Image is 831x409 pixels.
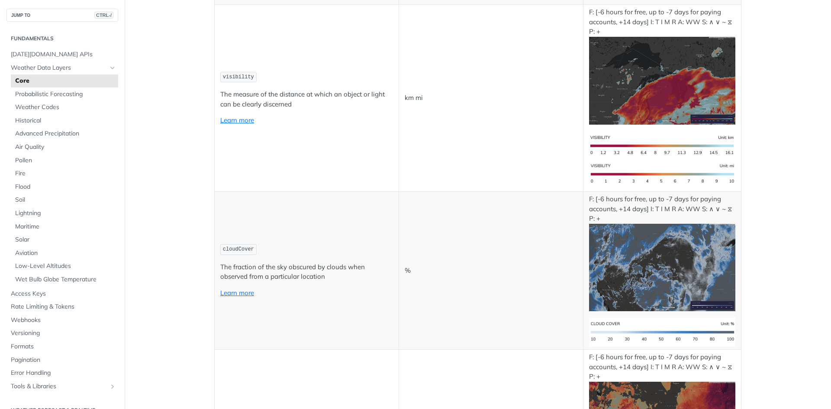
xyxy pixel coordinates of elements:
a: Learn more [220,289,254,297]
a: Probabilistic Forecasting [11,88,118,101]
a: Historical [11,114,118,127]
a: Learn more [220,116,254,124]
span: visibility [223,74,254,80]
a: Lightning [11,207,118,220]
span: Expand image [589,76,735,84]
span: Tools & Libraries [11,382,107,391]
a: Rate Limiting & Tokens [6,300,118,313]
span: Aviation [15,249,116,258]
p: F: [-6 hours for free, up to -7 days for paying accounts, +14 days] I: T I M R A: WW S: ∧ ∨ ~ ⧖ P: + [589,7,735,124]
a: Pagination [6,354,118,367]
a: Versioning [6,327,118,340]
a: Weather Codes [11,101,118,114]
h2: Fundamentals [6,35,118,42]
a: Soil [11,193,118,206]
a: Fire [11,167,118,180]
span: Expand image [589,327,735,335]
span: Probabilistic Forecasting [15,90,116,99]
a: Wet Bulb Globe Temperature [11,273,118,286]
a: Pollen [11,154,118,167]
a: Error Handling [6,367,118,380]
span: Wet Bulb Globe Temperature [15,275,116,284]
button: Hide subpages for Weather Data Layers [109,64,116,71]
button: JUMP TOCTRL-/ [6,9,118,22]
span: Formats [11,342,116,351]
p: The measure of the distance at which an object or light can be clearly discerned [220,90,393,109]
p: km mi [405,93,577,103]
span: Lightning [15,209,116,218]
span: Fire [15,169,116,178]
span: Solar [15,235,116,244]
span: Advanced Precipitation [15,129,116,138]
button: Show subpages for Tools & Libraries [109,383,116,390]
a: Flood [11,180,118,193]
span: Soil [15,196,116,204]
span: Expand image [589,141,735,149]
p: The fraction of the sky obscured by clouds when observed from a particular location [220,262,393,282]
a: Weather Data LayersHide subpages for Weather Data Layers [6,61,118,74]
a: Air Quality [11,141,118,154]
span: Core [15,77,116,85]
a: Core [11,74,118,87]
span: Pollen [15,156,116,165]
a: [DATE][DOMAIN_NAME] APIs [6,48,118,61]
a: Low-Level Altitudes [11,260,118,273]
span: Flood [15,183,116,191]
span: Versioning [11,329,116,338]
span: [DATE][DOMAIN_NAME] APIs [11,50,116,59]
a: Maritime [11,220,118,233]
a: Solar [11,233,118,246]
span: Historical [15,116,116,125]
span: Webhooks [11,316,116,325]
a: Access Keys [6,287,118,300]
span: cloudCover [223,246,254,252]
span: Weather Data Layers [11,64,107,72]
p: F: [-6 hours for free, up to -7 days for paying accounts, +14 days] I: T I M R A: WW S: ∧ ∨ ~ ⧖ P: + [589,194,735,311]
a: Formats [6,340,118,353]
span: Access Keys [11,290,116,298]
a: Advanced Precipitation [11,127,118,140]
span: Rate Limiting & Tokens [11,303,116,311]
a: Tools & LibrariesShow subpages for Tools & Libraries [6,380,118,393]
span: Pagination [11,356,116,364]
span: Expand image [589,169,735,177]
span: CTRL-/ [94,12,113,19]
p: % [405,266,577,276]
span: Air Quality [15,143,116,151]
span: Weather Codes [15,103,116,112]
a: Webhooks [6,314,118,327]
span: Error Handling [11,369,116,377]
span: Expand image [589,263,735,271]
span: Low-Level Altitudes [15,262,116,271]
a: Aviation [11,247,118,260]
span: Maritime [15,222,116,231]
